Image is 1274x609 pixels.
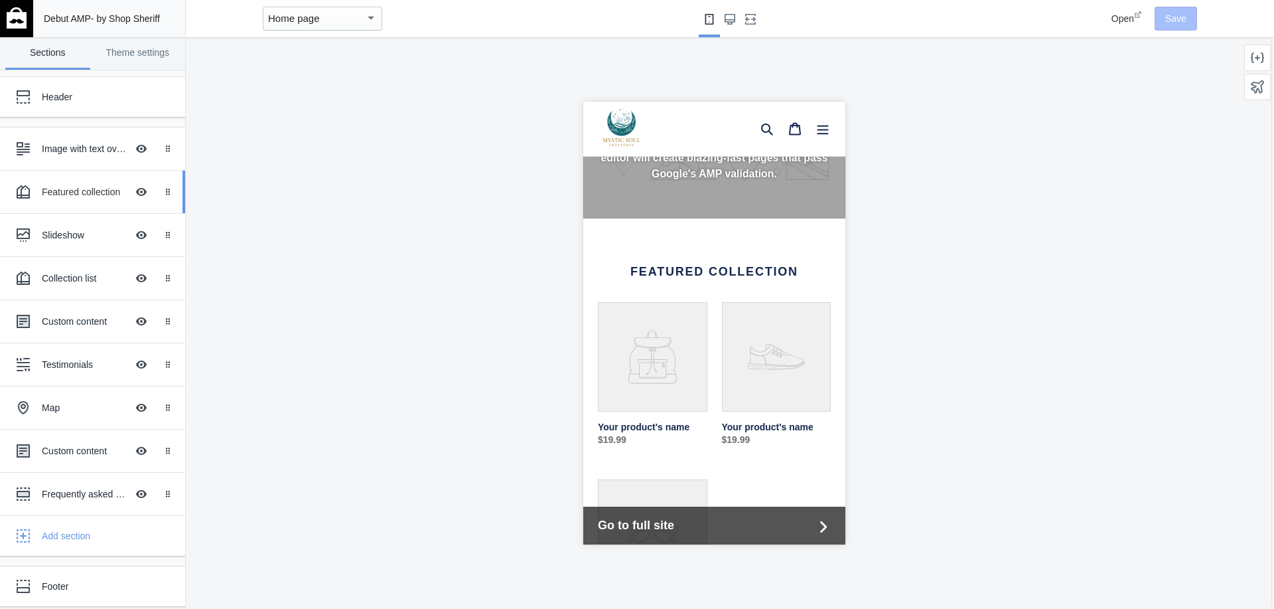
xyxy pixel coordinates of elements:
button: Hide [127,177,156,207]
img: image [15,4,61,50]
div: Testimonials [42,358,127,371]
div: Collection list [42,272,127,285]
div: Featured collection [42,185,127,199]
div: Add section [42,529,175,543]
div: Map [42,401,127,414]
div: Custom content [42,444,127,458]
span: Go to full site [15,415,230,433]
span: Open [1111,13,1134,24]
h2: Featured collection [15,163,248,178]
div: Footer [42,580,156,593]
div: Header [42,90,156,104]
div: Custom content [42,315,127,328]
button: Hide [127,479,156,509]
button: Hide [127,264,156,293]
button: Menu [226,14,253,41]
mat-select-trigger: Home page [268,13,320,24]
button: Hide [127,134,156,163]
div: Frequently asked questions [42,487,127,501]
button: Hide [127,350,156,379]
div: Image with text overlay [42,142,127,155]
button: Hide [127,393,156,422]
span: Debut AMP [44,13,91,24]
button: Hide [127,220,156,250]
img: main-logo_60x60_white.png [7,7,27,29]
button: Hide [127,307,156,336]
a: Sections [5,37,90,70]
button: Hide [127,436,156,466]
span: - by Shop Sheriff [91,13,160,24]
div: Slideshow [42,228,127,242]
a: Theme settings [96,37,180,70]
